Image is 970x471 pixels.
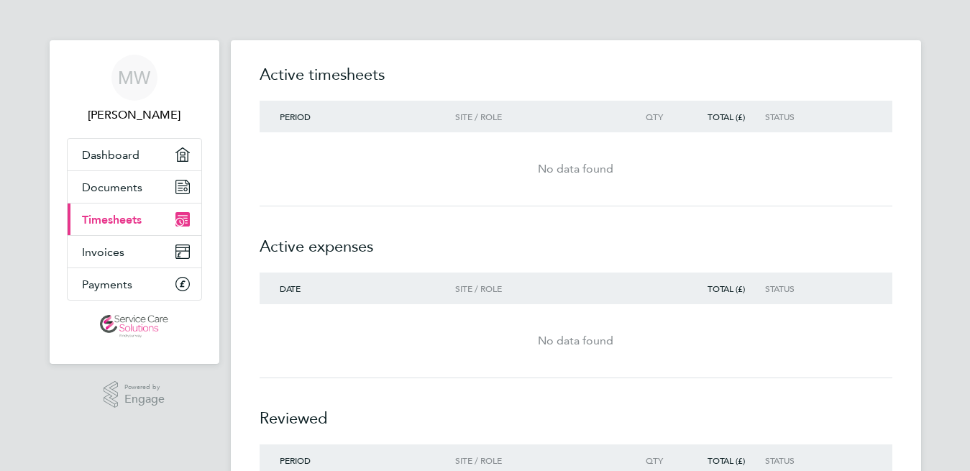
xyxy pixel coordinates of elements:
[67,106,202,124] span: Mark Woodsworth
[455,455,620,465] div: Site / Role
[683,283,765,293] div: Total (£)
[260,63,892,101] h2: Active timesheets
[68,139,201,170] a: Dashboard
[124,381,165,393] span: Powered by
[100,315,168,338] img: servicecare-logo-retina.png
[280,111,311,122] span: Period
[765,111,854,122] div: Status
[82,278,132,291] span: Payments
[68,268,201,300] a: Payments
[620,455,683,465] div: Qty
[280,454,311,466] span: Period
[82,245,124,259] span: Invoices
[455,111,620,122] div: Site / Role
[765,455,854,465] div: Status
[260,160,892,178] div: No data found
[67,315,202,338] a: Go to home page
[260,283,456,293] div: Date
[260,206,892,273] h2: Active expenses
[67,55,202,124] a: MW[PERSON_NAME]
[683,111,765,122] div: Total (£)
[50,40,219,364] nav: Main navigation
[82,213,142,227] span: Timesheets
[118,68,150,87] span: MW
[124,393,165,406] span: Engage
[82,148,139,162] span: Dashboard
[68,171,201,203] a: Documents
[82,180,142,194] span: Documents
[620,111,683,122] div: Qty
[68,236,201,267] a: Invoices
[455,283,620,293] div: Site / Role
[765,283,854,293] div: Status
[260,378,892,444] h2: Reviewed
[104,381,165,408] a: Powered byEngage
[68,204,201,235] a: Timesheets
[260,332,892,349] div: No data found
[683,455,765,465] div: Total (£)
